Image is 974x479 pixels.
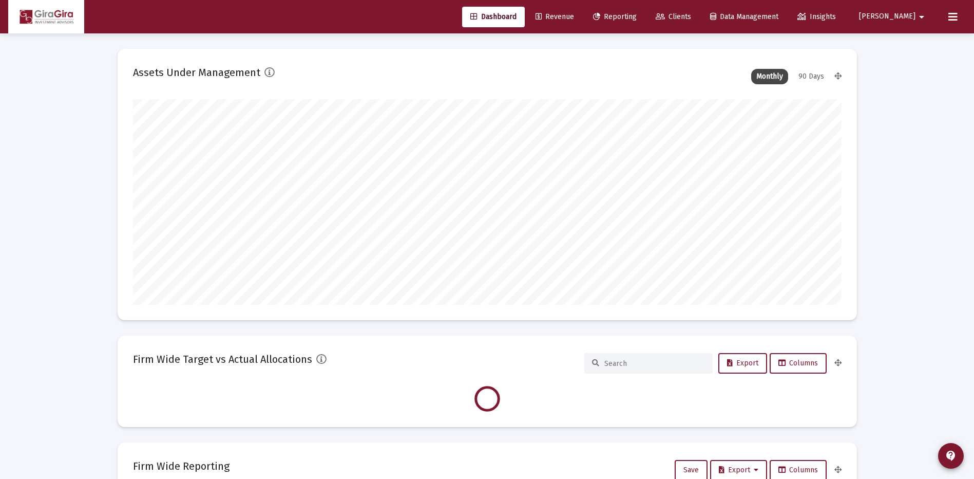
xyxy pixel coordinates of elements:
[133,64,260,81] h2: Assets Under Management
[470,12,517,21] span: Dashboard
[593,12,637,21] span: Reporting
[133,458,230,474] h2: Firm Wide Reporting
[793,69,829,84] div: 90 Days
[859,12,915,21] span: [PERSON_NAME]
[656,12,691,21] span: Clients
[133,351,312,367] h2: Firm Wide Target vs Actual Allocations
[770,353,827,374] button: Columns
[702,7,787,27] a: Data Management
[718,353,767,374] button: Export
[647,7,699,27] a: Clients
[778,359,818,367] span: Columns
[797,12,836,21] span: Insights
[536,12,574,21] span: Revenue
[527,7,582,27] a: Revenue
[719,466,758,474] span: Export
[751,69,788,84] div: Monthly
[16,7,77,27] img: Dashboard
[847,6,940,27] button: [PERSON_NAME]
[462,7,525,27] a: Dashboard
[915,7,928,27] mat-icon: arrow_drop_down
[683,466,699,474] span: Save
[727,359,758,367] span: Export
[945,450,957,462] mat-icon: contact_support
[604,359,705,368] input: Search
[789,7,844,27] a: Insights
[778,466,818,474] span: Columns
[585,7,645,27] a: Reporting
[710,12,778,21] span: Data Management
